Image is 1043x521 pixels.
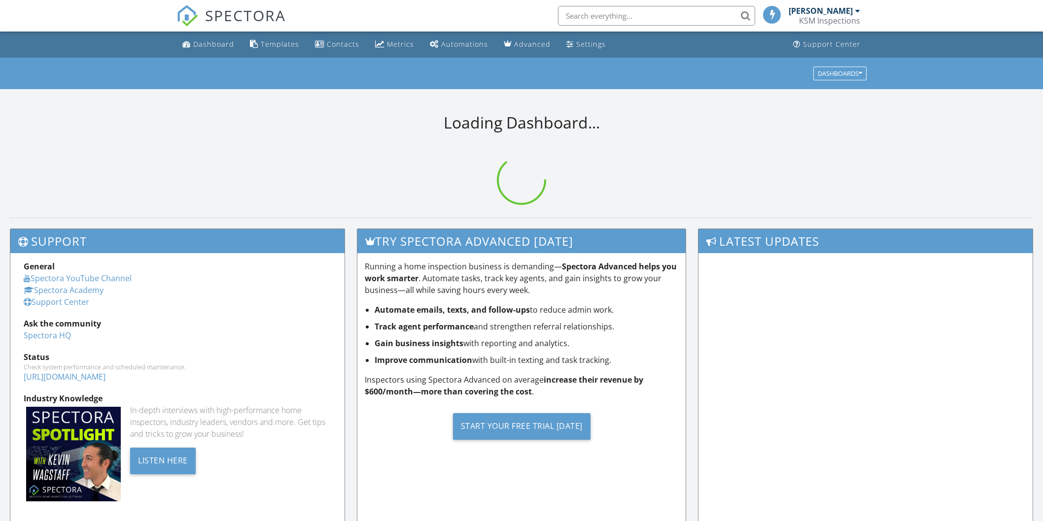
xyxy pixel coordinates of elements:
[24,363,331,371] div: Check system performance and scheduled maintenance.
[375,321,474,332] strong: Track agent performance
[813,66,867,80] button: Dashboards
[799,16,860,26] div: KSM Inspections
[178,35,238,54] a: Dashboard
[365,260,678,296] p: Running a home inspection business is demanding— . Automate tasks, track key agents, and gain ins...
[357,229,686,253] h3: Try spectora advanced [DATE]
[311,35,363,54] a: Contacts
[803,39,861,49] div: Support Center
[375,355,472,365] strong: Improve communication
[365,261,677,284] strong: Spectora Advanced helps you work smarter
[130,404,331,440] div: In-depth interviews with high-performance home inspectors, industry leaders, vendors and more. Ge...
[576,39,606,49] div: Settings
[365,374,643,397] strong: increase their revenue by $600/month—more than covering the cost
[558,6,755,26] input: Search everything...
[375,304,678,316] li: to reduce admin work.
[375,337,678,349] li: with reporting and analytics.
[24,371,105,382] a: [URL][DOMAIN_NAME]
[453,413,591,440] div: Start Your Free Trial [DATE]
[24,273,132,284] a: Spectora YouTube Channel
[789,35,865,54] a: Support Center
[130,455,196,465] a: Listen Here
[24,351,331,363] div: Status
[375,338,463,349] strong: Gain business insights
[375,354,678,366] li: with built-in texting and task tracking.
[176,5,198,27] img: The Best Home Inspection Software - Spectora
[24,392,331,404] div: Industry Knowledge
[426,35,492,54] a: Automations (Basic)
[176,13,286,34] a: SPECTORA
[365,405,678,447] a: Start Your Free Trial [DATE]
[246,35,303,54] a: Templates
[562,35,610,54] a: Settings
[698,229,1033,253] h3: Latest Updates
[205,5,286,26] span: SPECTORA
[10,229,345,253] h3: Support
[24,285,104,295] a: Spectora Academy
[24,296,89,307] a: Support Center
[818,70,862,77] div: Dashboards
[193,39,234,49] div: Dashboard
[371,35,418,54] a: Metrics
[26,407,121,501] img: Spectoraspolightmain
[24,318,331,329] div: Ask the community
[130,448,196,474] div: Listen Here
[365,374,678,397] p: Inspectors using Spectora Advanced on average .
[441,39,488,49] div: Automations
[375,321,678,332] li: and strengthen referral relationships.
[789,6,853,16] div: [PERSON_NAME]
[24,261,55,272] strong: General
[261,39,299,49] div: Templates
[387,39,414,49] div: Metrics
[327,39,359,49] div: Contacts
[500,35,555,54] a: Advanced
[375,304,530,315] strong: Automate emails, texts, and follow-ups
[24,330,71,341] a: Spectora HQ
[514,39,551,49] div: Advanced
